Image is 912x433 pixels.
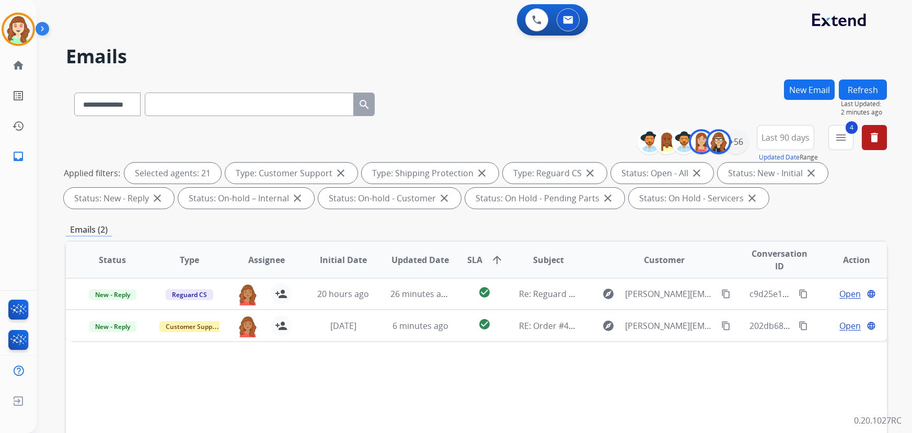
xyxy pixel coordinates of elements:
span: Subject [533,254,564,266]
mat-icon: check_circle [478,286,491,299]
span: Conversation ID [749,247,809,272]
div: Status: On-hold - Customer [318,188,461,209]
p: Applied filters: [64,167,120,179]
p: 0.20.1027RC [854,414,902,427]
mat-icon: content_copy [799,289,808,299]
mat-icon: menu [835,131,847,144]
span: [DATE] [330,320,356,332]
span: Initial Date [320,254,367,266]
mat-icon: content_copy [721,321,731,331]
mat-icon: language [867,289,876,299]
span: Type [180,254,199,266]
span: Re: Reguard protection plan ASH10570246 [519,288,686,300]
mat-icon: search [358,98,371,111]
div: Type: Reguard CS [503,163,607,184]
span: c9d25e1a-502a-465f-8a40-cf94a9a2e96d [749,288,906,300]
mat-icon: home [12,59,25,72]
img: avatar [4,15,33,44]
span: 26 minutes ago [390,288,451,300]
span: Last 90 days [761,135,810,140]
span: Range [759,153,818,162]
mat-icon: delete [868,131,881,144]
mat-icon: person_add [275,288,287,300]
div: Status: On-hold – Internal [178,188,314,209]
mat-icon: close [438,192,451,204]
mat-icon: arrow_upward [491,254,503,266]
span: Customer Support [159,321,227,332]
mat-icon: list_alt [12,89,25,102]
div: Status: On Hold - Pending Parts [465,188,625,209]
button: Refresh [839,79,887,100]
mat-icon: explore [602,320,615,332]
div: Status: New - Initial [718,163,828,184]
div: Selected agents: 21 [124,163,221,184]
mat-icon: close [151,192,164,204]
span: 202db686-b640-4ece-97a6-3d0cac92618e [749,320,911,332]
mat-icon: check_circle [478,318,491,331]
span: 20 hours ago [317,288,369,300]
img: agent-avatar [237,315,258,337]
mat-icon: close [602,192,614,204]
h2: Emails [66,46,887,67]
mat-icon: person_add [275,320,287,332]
div: Type: Customer Support [225,163,357,184]
span: New - Reply [89,289,136,300]
span: Open [839,288,861,300]
span: [PERSON_NAME][EMAIL_ADDRESS][DOMAIN_NAME] [625,320,716,332]
mat-icon: close [334,167,347,179]
mat-icon: content_copy [799,321,808,331]
mat-icon: close [805,167,817,179]
mat-icon: language [867,321,876,331]
button: Last 90 days [757,125,814,150]
div: Status: Open - All [611,163,713,184]
span: SLA [467,254,482,266]
mat-icon: history [12,120,25,132]
div: Status: On Hold - Servicers [629,188,769,209]
mat-icon: close [291,192,304,204]
div: Type: Shipping Protection [362,163,499,184]
span: Last Updated: [841,100,887,108]
mat-icon: inbox [12,150,25,163]
mat-icon: content_copy [721,289,731,299]
button: 4 [828,125,853,150]
th: Action [810,242,887,278]
span: 2 minutes ago [841,108,887,117]
span: RE: Order #457679704 [519,320,606,332]
p: Emails (2) [66,223,112,236]
span: Customer [644,254,685,266]
mat-icon: close [746,192,758,204]
span: 6 minutes ago [392,320,448,332]
span: 4 [846,121,858,134]
button: New Email [784,79,835,100]
span: Updated Date [391,254,449,266]
mat-icon: close [476,167,488,179]
mat-icon: close [690,167,703,179]
div: Status: New - Reply [64,188,174,209]
span: Open [839,320,861,332]
img: agent-avatar [237,283,258,305]
span: Reguard CS [166,289,213,300]
span: New - Reply [89,321,136,332]
button: Updated Date [759,153,800,162]
div: +56 [723,129,748,154]
span: Status [99,254,126,266]
mat-icon: close [584,167,596,179]
span: [PERSON_NAME][EMAIL_ADDRESS][PERSON_NAME][DOMAIN_NAME] [625,288,716,300]
span: Assignee [248,254,285,266]
mat-icon: explore [602,288,615,300]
